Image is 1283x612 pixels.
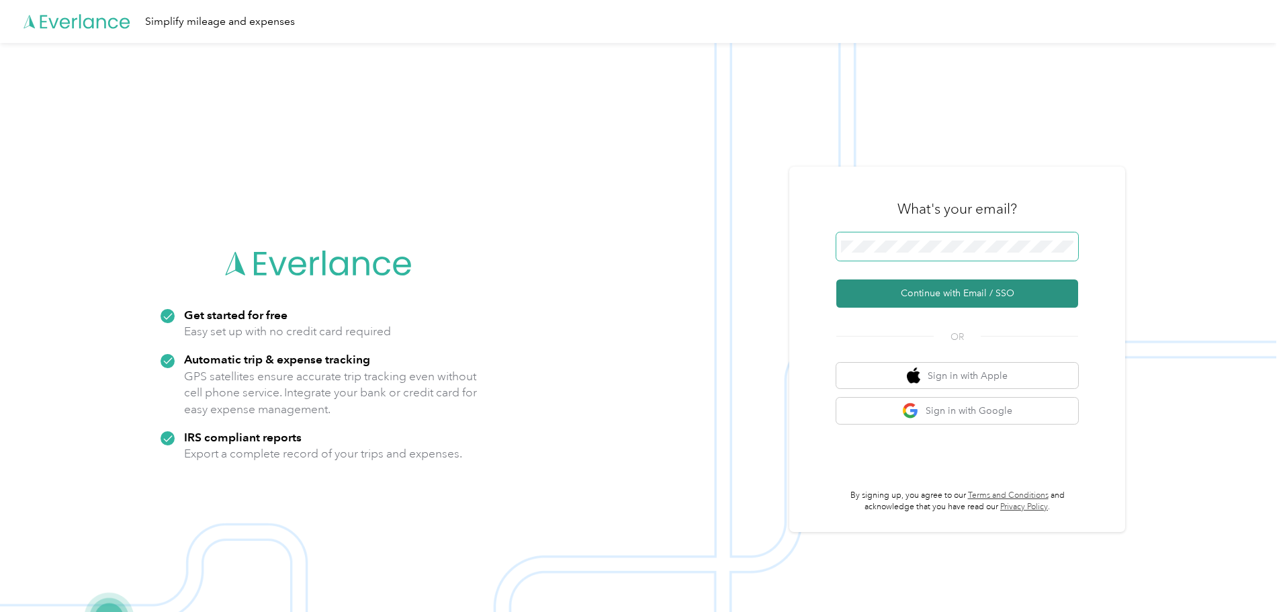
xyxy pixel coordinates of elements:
[184,445,462,462] p: Export a complete record of your trips and expenses.
[934,330,981,344] span: OR
[836,398,1078,424] button: google logoSign in with Google
[184,323,391,340] p: Easy set up with no credit card required
[184,308,287,322] strong: Get started for free
[836,490,1078,513] p: By signing up, you agree to our and acknowledge that you have read our .
[184,352,370,366] strong: Automatic trip & expense tracking
[184,368,478,418] p: GPS satellites ensure accurate trip tracking even without cell phone service. Integrate your bank...
[902,402,919,419] img: google logo
[836,363,1078,389] button: apple logoSign in with Apple
[897,200,1017,218] h3: What's your email?
[907,367,920,384] img: apple logo
[1000,502,1048,512] a: Privacy Policy
[145,13,295,30] div: Simplify mileage and expenses
[184,430,302,444] strong: IRS compliant reports
[836,279,1078,308] button: Continue with Email / SSO
[968,490,1049,500] a: Terms and Conditions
